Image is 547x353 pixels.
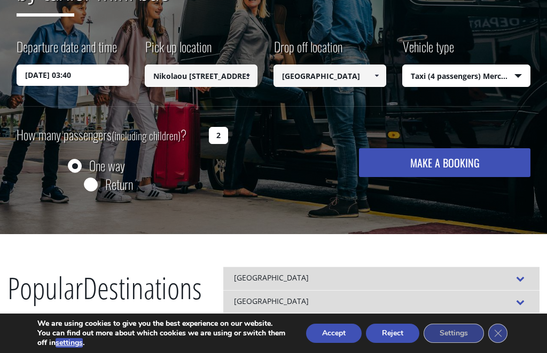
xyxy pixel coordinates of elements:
a: Show All Items [239,65,256,87]
label: Return [105,178,133,191]
button: Settings [424,324,484,343]
label: Vehicle type [402,37,454,65]
label: How many passengers ? [17,122,202,148]
input: Select pickup location [145,65,257,87]
span: Taxi (4 passengers) Mercedes E Class [403,65,530,87]
input: Select drop-off location [273,65,386,87]
small: (including children) [112,127,181,143]
button: Accept [306,324,362,343]
label: One way [89,159,125,172]
p: You can find out more about which cookies we are using or switch them off in . [37,328,287,348]
button: Reject [366,324,419,343]
a: Show All Items [368,65,385,87]
h2: Destinations [7,267,202,324]
p: We are using cookies to give you the best experience on our website. [37,319,287,328]
div: [GEOGRAPHIC_DATA] [223,267,540,290]
label: Drop off location [273,37,342,65]
button: MAKE A BOOKING [359,148,530,177]
button: Close GDPR Cookie Banner [488,324,507,343]
div: [GEOGRAPHIC_DATA] [223,290,540,314]
label: Departure date and time [17,37,117,65]
label: Pick up location [145,37,212,65]
span: Popular [7,267,83,316]
button: settings [56,338,83,348]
